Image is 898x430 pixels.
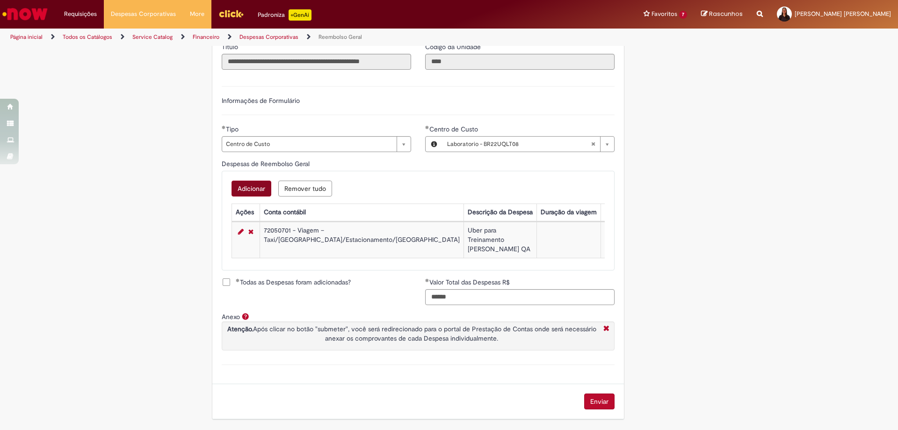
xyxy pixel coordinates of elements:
a: Rascunhos [701,10,743,19]
a: Reembolso Geral [319,33,362,41]
strong: Atenção. [227,325,253,333]
span: Favoritos [652,9,677,19]
span: Obrigatório Preenchido [425,125,429,129]
span: Somente leitura - Título [222,43,240,51]
label: Anexo [222,313,240,321]
span: Valor Total das Despesas R$ [429,278,512,286]
input: Título [222,54,411,70]
label: Somente leitura - Código da Unidade [425,42,483,51]
i: Fechar More information Por anexo [601,324,612,334]
input: Código da Unidade [425,54,615,70]
a: Despesas Corporativas [239,33,298,41]
p: +GenAi [289,9,311,21]
span: More [190,9,204,19]
img: click_logo_yellow_360x200.png [218,7,244,21]
span: Obrigatório Preenchido [222,125,226,129]
a: Página inicial [10,33,43,41]
span: Requisições [64,9,97,19]
abbr: Limpar campo Centro de Custo [586,137,600,152]
th: Descrição da Despesa [463,204,536,221]
a: Remover linha 1 [246,226,256,237]
span: [PERSON_NAME] [PERSON_NAME] [795,10,891,18]
button: Enviar [584,394,615,409]
button: Remove all rows for Despesas de Reembolso Geral [278,181,332,197]
a: Laboratorio - BR22UQLT08Limpar campo Centro de Custo [442,137,614,152]
a: Todos os Catálogos [63,33,112,41]
a: Service Catalog [132,33,173,41]
span: Rascunhos [709,9,743,18]
input: Valor Total das Despesas R$ [425,289,615,305]
span: Centro de Custo [226,137,392,152]
th: Quilometragem [601,204,653,221]
td: 72050701 - Viagem – Taxi/[GEOGRAPHIC_DATA]/Estacionamento/[GEOGRAPHIC_DATA] [260,222,463,258]
th: Conta contábil [260,204,463,221]
span: Ajuda para Anexo [240,313,251,320]
div: Padroniza [258,9,311,21]
span: Centro de Custo [429,125,480,133]
span: Obrigatório Preenchido [236,278,240,282]
span: Tipo [226,125,240,133]
th: Ações [232,204,260,221]
button: Add a row for Despesas de Reembolso Geral [232,181,271,197]
td: Uber para Treinamento [PERSON_NAME] QA [463,222,536,258]
ul: Trilhas de página [7,29,592,46]
span: 7 [679,11,687,19]
label: Somente leitura - Título [222,42,240,51]
span: Despesas Corporativas [111,9,176,19]
label: Informações de Formulário [222,96,300,105]
img: ServiceNow [1,5,49,23]
span: Laboratorio - BR22UQLT08 [447,137,591,152]
a: Financeiro [193,33,219,41]
span: Despesas de Reembolso Geral [222,160,311,168]
span: Todas as Despesas foram adicionadas? [236,277,351,287]
th: Duração da viagem [536,204,601,221]
span: Obrigatório Preenchido [425,278,429,282]
p: Após clicar no botão "submeter", você será redirecionado para o portal de Prestação de Contas ond... [224,324,599,343]
span: Somente leitura - Código da Unidade [425,43,483,51]
a: Editar Linha 1 [236,226,246,237]
button: Centro de Custo, Visualizar este registro Laboratorio - BR22UQLT08 [426,137,442,152]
